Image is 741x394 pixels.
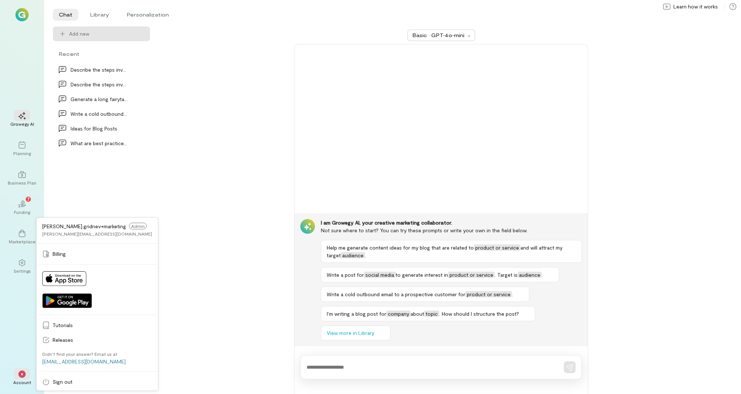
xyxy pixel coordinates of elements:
span: Admin [129,223,147,229]
span: 7 [27,196,30,202]
a: Settings [9,253,35,280]
span: audience [518,272,542,278]
div: *Account [9,365,35,391]
span: social media [364,272,395,278]
a: Releases [38,333,157,347]
span: Tutorials [53,322,152,329]
span: Help me generate content ideas for my blog that are related to [327,244,474,251]
div: Describe the steps involved in setting up Wiresha… [71,80,128,88]
span: product or service [448,272,495,278]
span: . Target is [495,272,518,278]
div: Not sure where to start? You can try these prompts or write your own in the field below. [321,226,582,234]
span: product or service [465,291,512,297]
div: Didn’t find your answer? Email us at [42,351,117,357]
div: Settings [14,268,31,274]
div: Planning [13,150,31,156]
span: I’m writing a blog post for [327,311,386,317]
div: Account [13,379,31,385]
div: Funding [14,209,30,215]
button: I’m writing a blog post forcompanyabouttopic. How should I structure the post? [321,306,535,321]
button: Help me generate content ideas for my blog that are related toproduct or serviceand will attract ... [321,240,582,263]
a: Business Plan [9,165,35,191]
span: company [386,311,411,317]
span: topic [424,311,439,317]
span: View more in Library [327,329,374,337]
a: Tutorials [38,318,157,333]
a: [EMAIL_ADDRESS][DOMAIN_NAME] [42,358,126,365]
div: What are best practices… [71,139,128,147]
span: Write a cold outbound email to a prospective customer for [327,291,465,297]
a: Marketplace [9,224,35,250]
div: Business Plan [8,180,36,186]
div: Recent [53,50,150,58]
div: Describe the steps involved in setting up Wiresha… [71,66,128,74]
a: Funding [9,194,35,221]
span: Sign out [53,378,152,386]
span: . [365,252,366,258]
span: to generate interest in [395,272,448,278]
a: Billing [38,247,157,261]
div: Ideas for Blog Posts [71,125,128,132]
img: Get it on Google Play [42,293,92,308]
span: Add new [69,30,144,37]
span: Billing [53,250,152,258]
div: Basic · GPT‑4o‑mini [412,32,465,39]
li: Library [84,9,115,21]
button: Write a cold outbound email to a prospective customer forproduct or service. [321,287,529,302]
span: about [411,311,424,317]
button: Write a post forsocial mediato generate interest inproduct or service. Target isaudience. [321,267,559,282]
span: Write a post for [327,272,364,278]
div: Growegy AI [10,121,34,127]
div: Write a cold outbound email to a prospective cust… [71,110,128,118]
span: Learn how it works [673,3,718,10]
li: Chat [53,9,78,21]
div: I am Growegy AI, your creative marketing collaborator. [321,219,582,226]
span: [PERSON_NAME].gridnev+marketing [42,223,126,229]
span: . [542,272,543,278]
a: Planning [9,136,35,162]
span: audience [341,252,365,258]
li: Personalization [121,9,175,21]
button: View more in Library [321,326,390,340]
div: Generate a long fairytail about rabbit and turtle. [71,95,128,103]
div: [PERSON_NAME][EMAIL_ADDRESS][DOMAIN_NAME] [42,231,152,237]
span: . How should I structure the post? [439,311,519,317]
a: Growegy AI [9,106,35,133]
span: Releases [53,336,152,344]
span: . [512,291,513,297]
span: product or service [474,244,520,251]
img: Download on App Store [42,271,86,286]
a: Sign out [38,375,157,389]
div: Marketplace [9,239,36,244]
